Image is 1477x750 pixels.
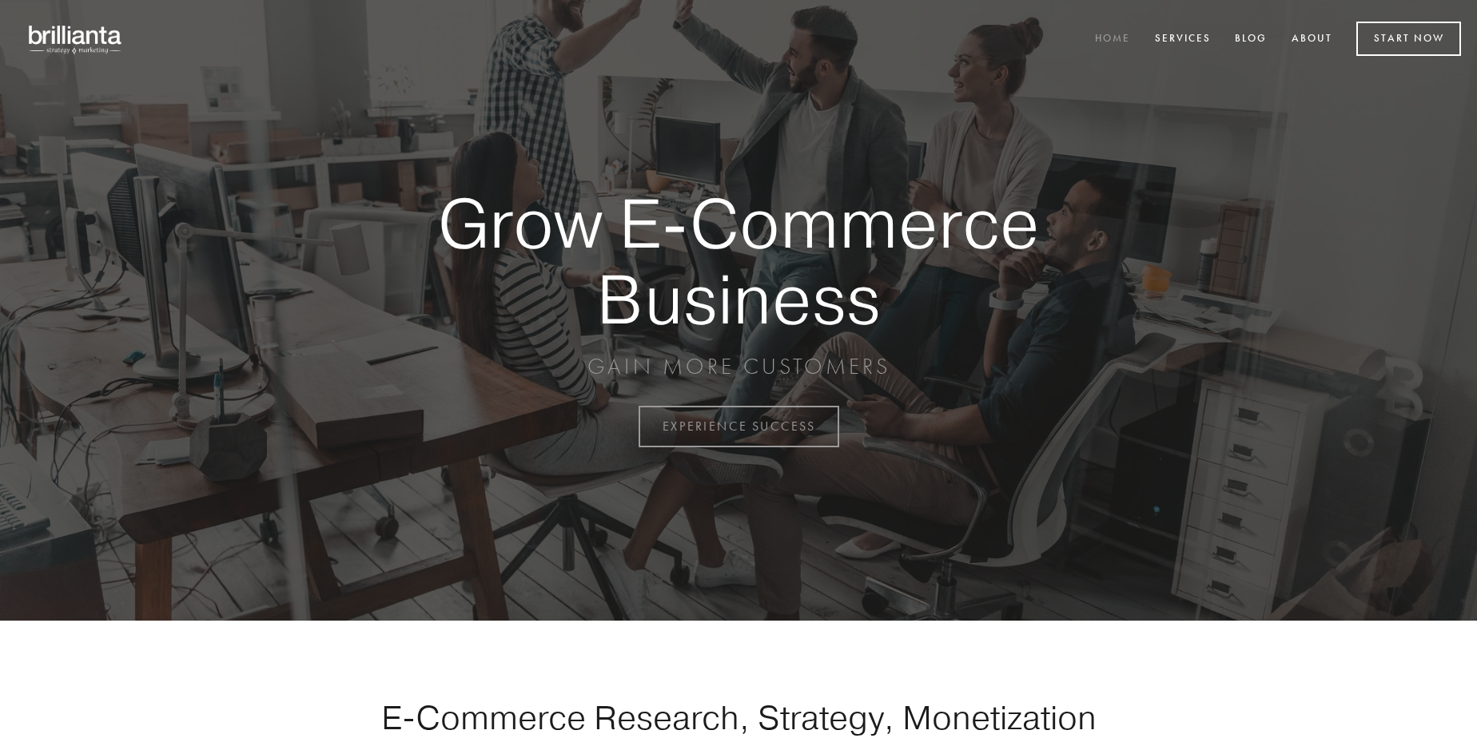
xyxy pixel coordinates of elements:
a: Blog [1224,26,1277,53]
a: Home [1085,26,1141,53]
a: About [1281,26,1343,53]
p: GAIN MORE CUSTOMERS [382,352,1095,381]
a: EXPERIENCE SUCCESS [639,406,839,447]
h1: E-Commerce Research, Strategy, Monetization [331,697,1146,737]
a: Start Now [1356,22,1461,56]
img: brillianta - research, strategy, marketing [16,16,136,62]
strong: Grow E-Commerce Business [382,185,1095,336]
a: Services [1145,26,1221,53]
